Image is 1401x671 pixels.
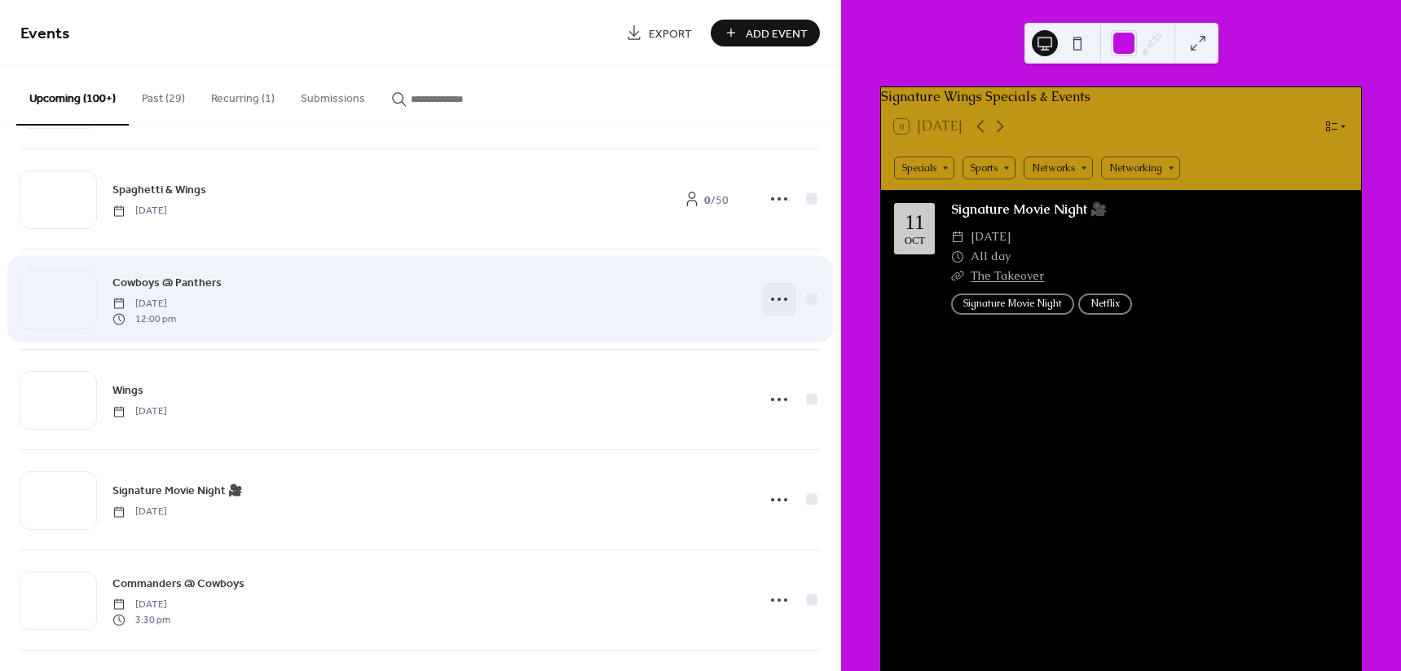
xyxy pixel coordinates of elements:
button: Recurring (1) [198,66,288,124]
span: Wings [112,382,143,400]
div: Signature Wings Specials & Events [881,87,1361,107]
div: ​ [951,227,964,247]
span: Add Event [746,25,808,42]
span: Export [649,25,692,42]
span: 3:30 pm [112,612,170,627]
span: / 50 [704,192,729,209]
span: 12:00 pm [112,311,176,326]
span: Spaghetti & Wings [112,182,206,199]
a: Commanders @ Cowboys [112,574,245,593]
span: [DATE] [112,297,176,311]
span: Cowboys @ Panthers [112,275,222,292]
span: Events [20,18,70,50]
span: [DATE] [112,598,170,612]
a: Cowboys @ Panthers [112,273,222,292]
a: Signature Movie Night 🎥 [112,481,242,500]
span: All day [971,247,1011,267]
a: Signature Movie Night 🎥 [951,201,1107,218]
a: Spaghetti & Wings [112,180,206,199]
span: Commanders @ Cowboys [112,576,245,593]
span: [DATE] [112,204,167,219]
span: [DATE] [112,404,167,419]
button: Add Event [711,20,820,46]
a: Export [614,20,704,46]
div: ​ [951,267,964,286]
span: [DATE] [112,505,167,519]
a: Wings [112,381,143,400]
button: Submissions [288,66,378,124]
span: [DATE] [971,227,1011,247]
a: The Takeover [971,268,1044,283]
span: Signature Movie Night 🎥 [112,483,242,500]
button: Upcoming (100+) [16,66,129,126]
button: Past (29) [129,66,198,124]
b: 0 [704,189,711,211]
div: ​ [951,247,964,267]
div: Oct [905,236,925,246]
div: 11 [905,212,924,232]
a: 0/50 [665,186,747,213]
